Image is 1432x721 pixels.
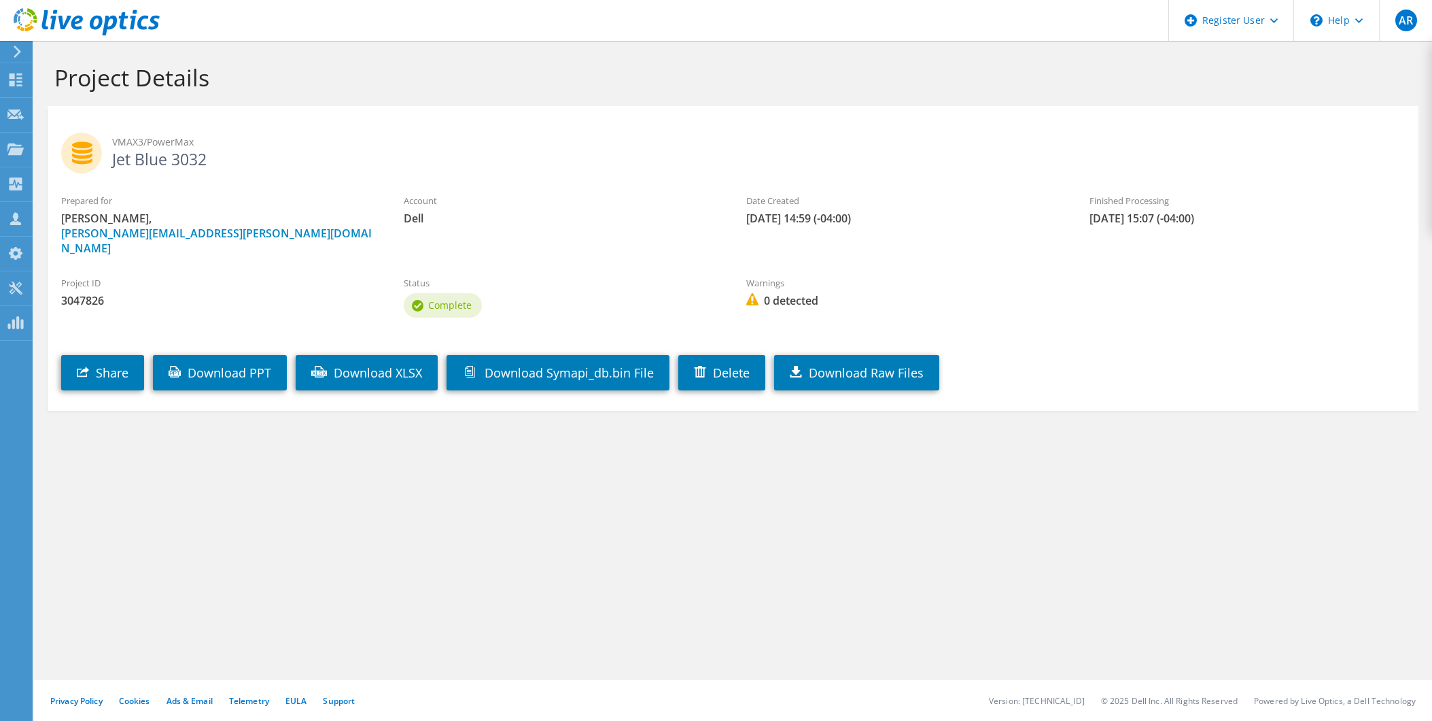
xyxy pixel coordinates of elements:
a: [PERSON_NAME][EMAIL_ADDRESS][PERSON_NAME][DOMAIN_NAME] [61,226,372,256]
label: Date Created [746,194,1062,207]
a: Privacy Policy [50,695,103,707]
a: Download PPT [153,355,287,390]
a: Delete [678,355,765,390]
svg: \n [1310,14,1323,27]
span: 0 detected [746,293,1062,308]
a: Download XLSX [296,355,438,390]
a: Download Symapi_db.bin File [447,355,669,390]
span: VMAX3/PowerMax [112,135,1405,150]
li: Version: [TECHNICAL_ID] [989,695,1085,707]
label: Finished Processing [1089,194,1405,207]
span: [DATE] 15:07 (-04:00) [1089,211,1405,226]
label: Account [404,194,719,207]
label: Prepared for [61,194,377,207]
a: Support [323,695,355,707]
a: Share [61,355,144,390]
span: Dell [404,211,719,226]
span: [PERSON_NAME], [61,211,377,256]
span: 3047826 [61,293,377,308]
label: Warnings [746,276,1062,290]
a: Telemetry [229,695,269,707]
a: Ads & Email [167,695,213,707]
li: © 2025 Dell Inc. All Rights Reserved [1101,695,1238,707]
span: [DATE] 14:59 (-04:00) [746,211,1062,226]
h2: Jet Blue 3032 [61,133,1405,167]
label: Project ID [61,276,377,290]
a: Cookies [119,695,150,707]
a: Download Raw Files [774,355,939,390]
a: EULA [285,695,307,707]
li: Powered by Live Optics, a Dell Technology [1254,695,1416,707]
span: Complete [428,299,472,312]
span: AR [1395,10,1417,31]
h1: Project Details [54,63,1405,92]
label: Status [404,276,719,290]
